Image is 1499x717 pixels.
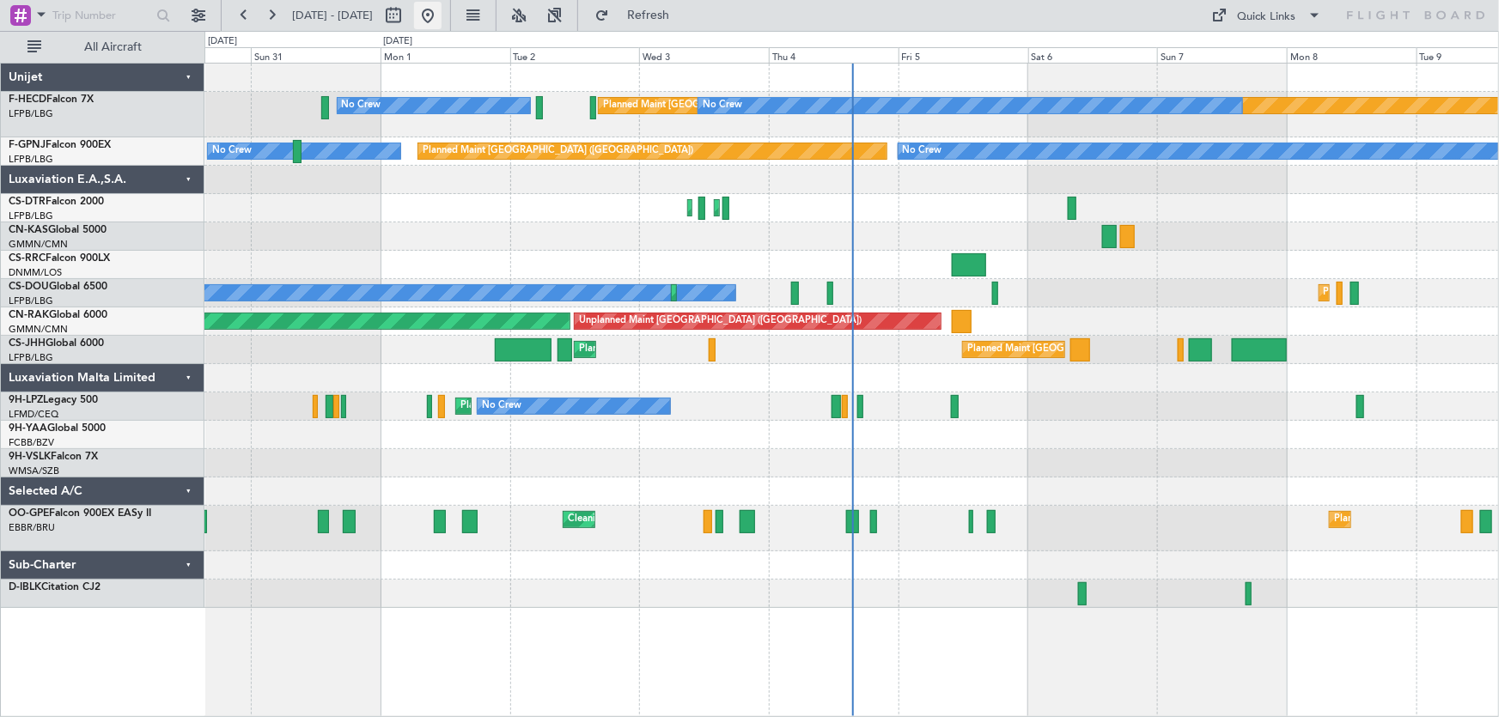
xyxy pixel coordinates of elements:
div: Planned Maint [GEOGRAPHIC_DATA] ([GEOGRAPHIC_DATA]) [967,337,1238,362]
button: Refresh [587,2,690,29]
div: Mon 8 [1287,47,1417,63]
a: GMMN/CMN [9,238,68,251]
a: 9H-YAAGlobal 5000 [9,423,106,434]
a: CN-KASGlobal 5000 [9,225,107,235]
div: Sun 7 [1157,47,1287,63]
div: Planned Maint [GEOGRAPHIC_DATA] ([GEOGRAPHIC_DATA]) [603,93,874,118]
a: LFPB/LBG [9,351,53,364]
a: CS-JHHGlobal 6000 [9,338,104,349]
a: CN-RAKGlobal 6000 [9,310,107,320]
span: CS-DOU [9,282,49,292]
div: No Crew [482,393,521,419]
div: Sun 31 [251,47,381,63]
div: Planned Maint Nice ([GEOGRAPHIC_DATA]) [460,393,652,419]
div: No Crew [703,93,742,118]
div: No Crew [903,138,942,164]
span: Refresh [612,9,685,21]
button: All Aircraft [19,33,186,61]
span: F-GPNJ [9,140,46,150]
div: Tue 2 [510,47,640,63]
a: EBBR/BRU [9,521,55,534]
div: Thu 4 [769,47,899,63]
a: WMSA/SZB [9,465,59,477]
div: No Crew [212,138,252,164]
div: Sat 6 [1028,47,1158,63]
button: Quick Links [1203,2,1331,29]
span: CS-RRC [9,253,46,264]
a: D-IBLKCitation CJ2 [9,582,101,592]
a: CS-RRCFalcon 900LX [9,253,110,264]
span: D-IBLK [9,582,41,592]
input: Trip Number [52,3,151,28]
a: FCBB/BZV [9,436,54,449]
a: LFPB/LBG [9,153,53,166]
div: Planned Maint [GEOGRAPHIC_DATA] ([GEOGRAPHIC_DATA]) [579,337,850,362]
div: No Crew [342,93,381,118]
span: All Aircraft [45,41,181,53]
a: CS-DOUGlobal 6500 [9,282,107,292]
div: Unplanned Maint [GEOGRAPHIC_DATA] ([GEOGRAPHIC_DATA]) [579,308,862,334]
div: Wed 3 [639,47,769,63]
a: GMMN/CMN [9,323,68,336]
div: [DATE] [208,34,237,49]
span: 9H-LPZ [9,395,43,405]
a: F-GPNJFalcon 900EX [9,140,111,150]
div: Planned Maint [GEOGRAPHIC_DATA] ([GEOGRAPHIC_DATA]) [423,138,693,164]
div: Cleaning [GEOGRAPHIC_DATA] ([GEOGRAPHIC_DATA] National) [568,507,855,532]
a: F-HECDFalcon 7X [9,94,94,105]
div: Quick Links [1238,9,1296,26]
span: CN-KAS [9,225,48,235]
div: Mon 1 [381,47,510,63]
div: [DATE] [383,34,412,49]
a: LFPB/LBG [9,295,53,307]
a: LFPB/LBG [9,107,53,120]
span: F-HECD [9,94,46,105]
a: LFPB/LBG [9,210,53,222]
div: Fri 5 [899,47,1028,63]
a: 9H-LPZLegacy 500 [9,395,98,405]
a: OO-GPEFalcon 900EX EASy II [9,508,151,519]
span: 9H-YAA [9,423,47,434]
span: [DATE] - [DATE] [292,8,373,23]
a: LFMD/CEQ [9,408,58,421]
span: CS-DTR [9,197,46,207]
span: CS-JHH [9,338,46,349]
a: DNMM/LOS [9,266,62,279]
span: CN-RAK [9,310,49,320]
span: 9H-VSLK [9,452,51,462]
a: CS-DTRFalcon 2000 [9,197,104,207]
span: OO-GPE [9,508,49,519]
a: 9H-VSLKFalcon 7X [9,452,98,462]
